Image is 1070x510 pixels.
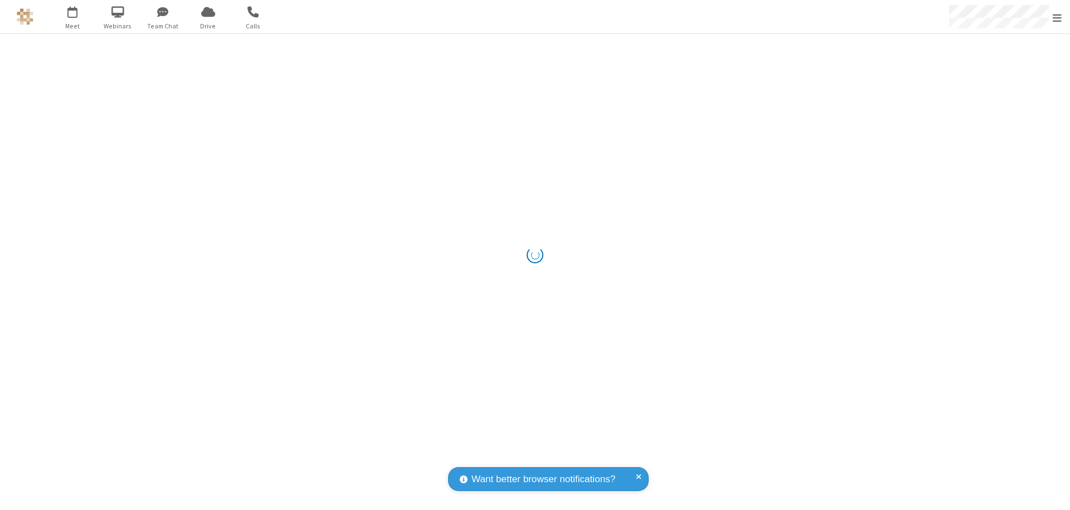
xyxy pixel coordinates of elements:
[52,21,94,31] span: Meet
[17,8,33,25] img: QA Selenium DO NOT DELETE OR CHANGE
[471,472,615,487] span: Want better browser notifications?
[142,21,184,31] span: Team Chat
[187,21,229,31] span: Drive
[232,21,274,31] span: Calls
[97,21,139,31] span: Webinars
